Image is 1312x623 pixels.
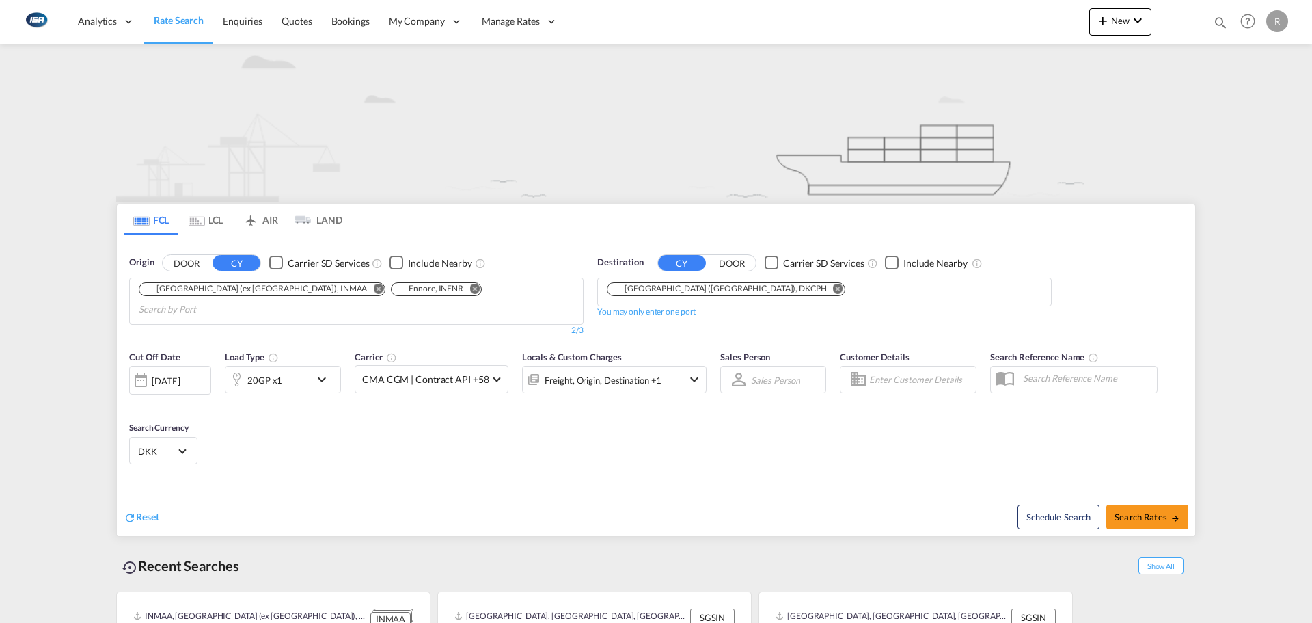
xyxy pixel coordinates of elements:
[124,204,342,235] md-pagination-wrapper: Use the left and right arrow keys to navigate between tabs
[597,256,644,269] span: Destination
[139,299,269,321] input: Chips input.
[152,375,180,387] div: [DATE]
[355,352,397,362] span: Carrier
[136,511,159,522] span: Reset
[233,204,288,235] md-tab-item: AIR
[765,256,864,270] md-checkbox: Checkbox No Ink
[129,256,154,269] span: Origin
[840,352,909,362] span: Customer Details
[612,283,827,295] div: Copenhagen (Kobenhavn), DKCPH
[1115,512,1180,522] span: Search Rates
[658,255,706,271] button: CY
[408,256,472,270] div: Include Nearby
[1213,15,1228,36] div: icon-magnify
[268,352,279,363] md-icon: icon-information-outline
[1266,10,1288,32] div: R
[124,510,159,525] div: icon-refreshReset
[1106,505,1188,529] button: Search Ratesicon-arrow-right
[750,370,802,390] md-select: Sales Person
[903,256,968,270] div: Include Nearby
[362,373,489,386] span: CMA CGM | Contract API +58
[154,14,204,26] span: Rate Search
[178,204,233,235] md-tab-item: LCL
[396,283,463,295] div: Ennore, INENR
[129,366,211,395] div: [DATE]
[1088,352,1099,363] md-icon: Your search will be saved by the below given name
[1095,12,1111,29] md-icon: icon-plus 400-fg
[20,6,51,37] img: 1aa151c0c08011ec8d6f413816f9a227.png
[522,352,622,362] span: Locals & Custom Charges
[129,423,189,433] span: Search Currency
[213,255,260,271] button: CY
[137,441,190,461] md-select: Select Currency: kr DKKDenmark Krone
[163,255,210,271] button: DOOR
[1017,505,1099,529] button: Note: By default Schedule search will only considerorigin ports, destination ports and cut off da...
[288,256,369,270] div: Carrier SD Services
[78,14,117,28] span: Analytics
[482,14,540,28] span: Manage Rates
[990,352,1099,362] span: Search Reference Name
[783,256,864,270] div: Carrier SD Services
[1236,10,1266,34] div: Help
[223,15,262,27] span: Enquiries
[1171,514,1180,523] md-icon: icon-arrow-right
[137,278,576,321] md-chips-wrap: Chips container. Use arrow keys to select chips.
[247,371,282,390] div: 20GP x1
[475,258,486,269] md-icon: Unchecked: Ignores neighbouring ports when fetching rates.Checked : Includes neighbouring ports w...
[522,366,707,393] div: Freight Origin Destination Factory Stuffingicon-chevron-down
[972,258,983,269] md-icon: Unchecked: Ignores neighbouring ports when fetching rates.Checked : Includes neighbouring ports w...
[129,325,584,336] div: 2/3
[824,283,845,297] button: Remove
[129,393,139,412] md-datepicker: Select
[143,283,367,295] div: Chennai (ex Madras), INMAA
[1016,368,1157,388] input: Search Reference Name
[1236,10,1259,33] span: Help
[1138,557,1184,574] span: Show All
[389,256,472,270] md-checkbox: Checkbox No Ink
[124,512,136,524] md-icon: icon-refresh
[288,204,342,235] md-tab-item: LAND
[269,256,369,270] md-checkbox: Checkbox No Ink
[225,352,279,362] span: Load Type
[1130,12,1146,29] md-icon: icon-chevron-down
[396,283,466,295] div: Press delete to remove this chip.
[461,283,481,297] button: Remove
[1213,15,1228,30] md-icon: icon-magnify
[720,352,770,362] span: Sales Person
[129,352,180,362] span: Cut Off Date
[225,366,341,393] div: 20GP x1icon-chevron-down
[545,371,661,390] div: Freight Origin Destination Factory Stuffing
[869,369,972,390] input: Enter Customer Details
[143,283,370,295] div: Press delete to remove this chip.
[1095,15,1146,26] span: New
[138,445,176,458] span: DKK
[372,258,383,269] md-icon: Unchecked: Search for CY (Container Yard) services for all selected carriers.Checked : Search for...
[612,283,830,295] div: Press delete to remove this chip.
[117,235,1195,536] div: OriginDOOR CY Checkbox No InkUnchecked: Search for CY (Container Yard) services for all selected ...
[116,551,245,581] div: Recent Searches
[314,371,337,388] md-icon: icon-chevron-down
[389,14,445,28] span: My Company
[282,15,312,27] span: Quotes
[243,212,259,222] md-icon: icon-airplane
[686,371,702,388] md-icon: icon-chevron-down
[364,283,385,297] button: Remove
[605,278,856,302] md-chips-wrap: Chips container. Use arrow keys to select chips.
[116,44,1196,202] img: new-FCL.png
[122,559,138,576] md-icon: icon-backup-restore
[867,258,878,269] md-icon: Unchecked: Search for CY (Container Yard) services for all selected carriers.Checked : Search for...
[885,256,968,270] md-checkbox: Checkbox No Ink
[1089,8,1151,36] button: icon-plus 400-fgNewicon-chevron-down
[331,15,370,27] span: Bookings
[124,204,178,235] md-tab-item: FCL
[708,255,756,271] button: DOOR
[386,352,397,363] md-icon: The selected Trucker/Carrierwill be displayed in the rate results If the rates are from another f...
[597,306,696,318] div: You may only enter one port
